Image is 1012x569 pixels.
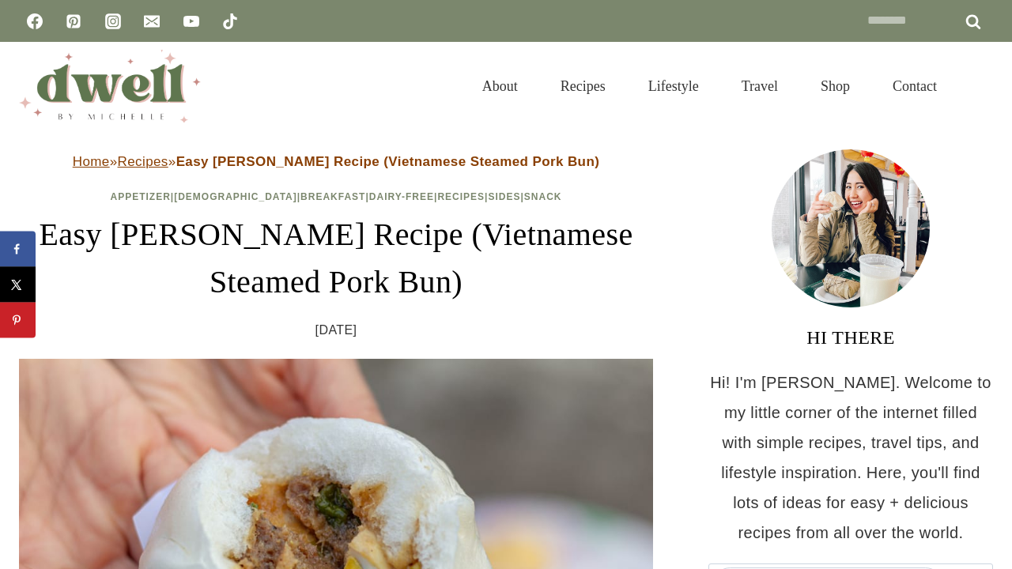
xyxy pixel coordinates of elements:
span: | | | | | | [110,191,561,202]
a: Email [136,6,168,37]
a: Appetizer [110,191,170,202]
p: Hi! I'm [PERSON_NAME]. Welcome to my little corner of the internet filled with simple recipes, tr... [708,367,993,548]
a: Recipes [118,154,168,169]
a: Home [73,154,110,169]
a: Facebook [19,6,51,37]
span: » » [73,154,600,169]
time: [DATE] [315,318,357,342]
a: Recipes [437,191,485,202]
a: Recipes [539,58,627,114]
a: Shop [799,58,871,114]
h3: HI THERE [708,323,993,352]
a: TikTok [214,6,246,37]
strong: Easy [PERSON_NAME] Recipe (Vietnamese Steamed Pork Bun) [176,154,600,169]
button: View Search Form [966,73,993,100]
h1: Easy [PERSON_NAME] Recipe (Vietnamese Steamed Pork Bun) [19,211,653,306]
a: Travel [720,58,799,114]
a: Instagram [97,6,129,37]
nav: Primary Navigation [461,58,958,114]
a: [DEMOGRAPHIC_DATA] [174,191,297,202]
a: Lifestyle [627,58,720,114]
a: Sides [488,191,520,202]
img: DWELL by michelle [19,50,201,122]
a: YouTube [176,6,207,37]
a: Breakfast [300,191,365,202]
a: Contact [871,58,958,114]
a: Snack [524,191,562,202]
a: Pinterest [58,6,89,37]
a: About [461,58,539,114]
a: Dairy-Free [369,191,434,202]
